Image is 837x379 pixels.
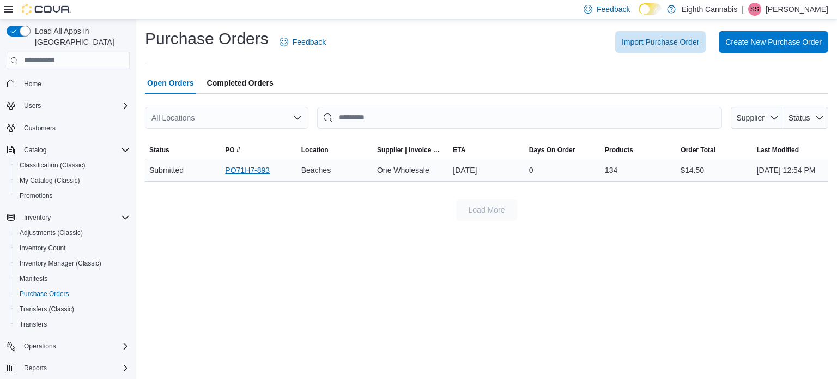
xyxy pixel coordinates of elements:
[719,31,828,53] button: Create New Purchase Order
[15,242,130,255] span: Inventory Count
[15,272,130,285] span: Manifests
[742,3,744,16] p: |
[11,158,134,173] button: Classification (Classic)
[20,121,130,135] span: Customers
[15,287,74,300] a: Purchase Orders
[373,159,448,181] div: One Wholesale
[15,226,130,239] span: Adjustments (Classic)
[676,159,752,181] div: $14.50
[529,146,575,154] span: Days On Order
[605,164,617,177] span: 134
[275,31,330,53] a: Feedback
[11,188,134,203] button: Promotions
[15,242,70,255] a: Inventory Count
[622,37,699,47] span: Import Purchase Order
[789,113,810,122] span: Status
[24,213,51,222] span: Inventory
[377,146,444,154] span: Supplier | Invoice Number
[221,141,296,159] button: PO #
[147,72,194,94] span: Open Orders
[20,176,80,185] span: My Catalog (Classic)
[2,76,134,92] button: Home
[639,3,662,15] input: Dark Mode
[15,318,51,331] a: Transfers
[615,31,706,53] button: Import Purchase Order
[15,303,78,316] a: Transfers (Classic)
[20,290,69,298] span: Purchase Orders
[725,37,822,47] span: Create New Purchase Order
[766,3,828,16] p: [PERSON_NAME]
[15,159,90,172] a: Classification (Classic)
[15,318,130,331] span: Transfers
[20,99,45,112] button: Users
[317,107,722,129] input: This is a search bar. After typing your query, hit enter to filter the results lower in the page.
[529,164,533,177] span: 0
[15,189,130,202] span: Promotions
[149,164,184,177] span: Submitted
[20,362,130,375] span: Reports
[20,143,51,157] button: Catalog
[15,174,130,187] span: My Catalog (Classic)
[748,3,761,16] div: Shari Smiley
[24,146,46,154] span: Catalog
[207,72,274,94] span: Completed Orders
[20,340,130,353] span: Operations
[145,141,221,159] button: Status
[20,228,83,237] span: Adjustments (Classic)
[15,287,130,300] span: Purchase Orders
[20,77,130,91] span: Home
[681,146,715,154] span: Order Total
[20,305,74,314] span: Transfers (Classic)
[24,364,47,372] span: Reports
[2,120,134,136] button: Customers
[293,113,302,122] button: Open list of options
[605,146,633,154] span: Products
[20,340,60,353] button: Operations
[20,211,130,224] span: Inventory
[20,122,60,135] a: Customers
[297,141,373,159] button: Location
[448,159,524,181] div: [DATE]
[753,141,828,159] button: Last Modified
[31,26,130,47] span: Load All Apps in [GEOGRAPHIC_DATA]
[20,274,47,283] span: Manifests
[15,303,130,316] span: Transfers (Classic)
[15,159,130,172] span: Classification (Classic)
[11,173,134,188] button: My Catalog (Classic)
[373,141,448,159] button: Supplier | Invoice Number
[22,4,71,15] img: Cova
[11,256,134,271] button: Inventory Manager (Classic)
[20,161,86,170] span: Classification (Classic)
[601,141,676,159] button: Products
[757,146,799,154] span: Last Modified
[456,199,517,221] button: Load More
[20,191,53,200] span: Promotions
[11,302,134,317] button: Transfers (Classic)
[525,141,601,159] button: Days On Order
[225,146,240,154] span: PO #
[681,3,737,16] p: Eighth Cannabis
[731,107,783,129] button: Supplier
[676,141,752,159] button: Order Total
[15,189,57,202] a: Promotions
[2,98,134,113] button: Users
[15,257,130,270] span: Inventory Manager (Classic)
[15,272,52,285] a: Manifests
[20,211,55,224] button: Inventory
[24,101,41,110] span: Users
[753,159,828,181] div: [DATE] 12:54 PM
[737,113,765,122] span: Supplier
[448,141,524,159] button: ETA
[149,146,169,154] span: Status
[2,210,134,225] button: Inventory
[24,80,41,88] span: Home
[11,286,134,302] button: Purchase Orders
[11,317,134,332] button: Transfers
[11,271,134,286] button: Manifests
[15,257,106,270] a: Inventory Manager (Classic)
[11,225,134,240] button: Adjustments (Classic)
[453,146,465,154] span: ETA
[15,226,87,239] a: Adjustments (Classic)
[301,146,329,154] span: Location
